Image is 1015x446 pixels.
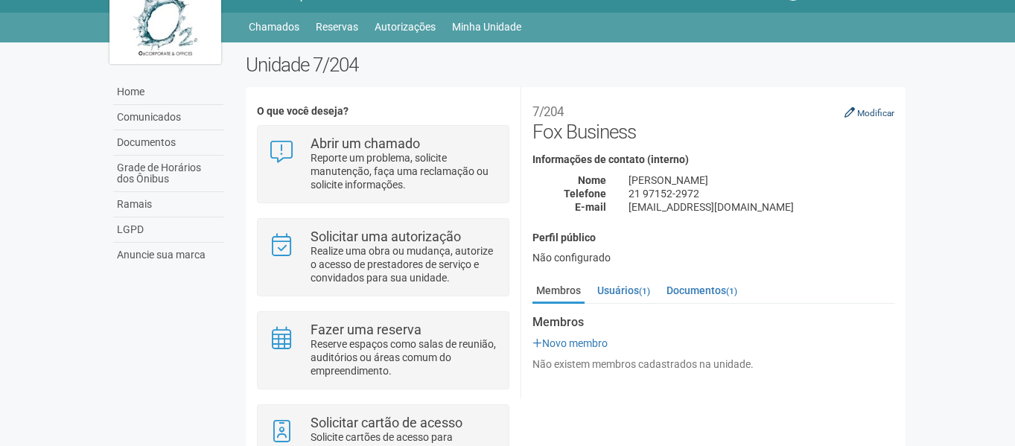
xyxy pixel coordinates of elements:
[532,337,608,349] a: Novo membro
[532,104,564,119] small: 7/204
[726,286,737,296] small: (1)
[113,105,223,130] a: Comunicados
[844,106,894,118] a: Modificar
[311,229,461,244] strong: Solicitar uma autorização
[316,16,358,37] a: Reservas
[617,173,906,187] div: [PERSON_NAME]
[617,187,906,200] div: 21 97152-2972
[311,415,462,430] strong: Solicitar cartão de acesso
[617,200,906,214] div: [EMAIL_ADDRESS][DOMAIN_NAME]
[594,279,654,302] a: Usuários(1)
[269,323,497,377] a: Fazer uma reserva Reserve espaços como salas de reunião, auditórios ou áreas comum do empreendime...
[639,286,650,296] small: (1)
[532,279,585,304] a: Membros
[375,16,436,37] a: Autorizações
[532,154,894,165] h4: Informações de contato (interno)
[311,322,421,337] strong: Fazer uma reserva
[269,230,497,284] a: Solicitar uma autorização Realize uma obra ou mudança, autorize o acesso de prestadores de serviç...
[246,54,906,76] h2: Unidade 7/204
[113,217,223,243] a: LGPD
[532,98,894,143] h2: Fox Business
[257,106,509,117] h4: O que você deseja?
[857,108,894,118] small: Modificar
[564,188,606,200] strong: Telefone
[113,130,223,156] a: Documentos
[113,80,223,105] a: Home
[249,16,299,37] a: Chamados
[311,136,420,151] strong: Abrir um chamado
[269,137,497,191] a: Abrir um chamado Reporte um problema, solicite manutenção, faça uma reclamação ou solicite inform...
[113,192,223,217] a: Ramais
[575,201,606,213] strong: E-mail
[113,156,223,192] a: Grade de Horários dos Ônibus
[113,243,223,267] a: Anuncie sua marca
[578,174,606,186] strong: Nome
[311,337,497,377] p: Reserve espaços como salas de reunião, auditórios ou áreas comum do empreendimento.
[311,244,497,284] p: Realize uma obra ou mudança, autorize o acesso de prestadores de serviço e convidados para sua un...
[532,316,894,329] strong: Membros
[663,279,741,302] a: Documentos(1)
[311,151,497,191] p: Reporte um problema, solicite manutenção, faça uma reclamação ou solicite informações.
[452,16,521,37] a: Minha Unidade
[532,232,894,243] h4: Perfil público
[532,251,894,264] div: Não configurado
[532,357,894,371] div: Não existem membros cadastrados na unidade.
